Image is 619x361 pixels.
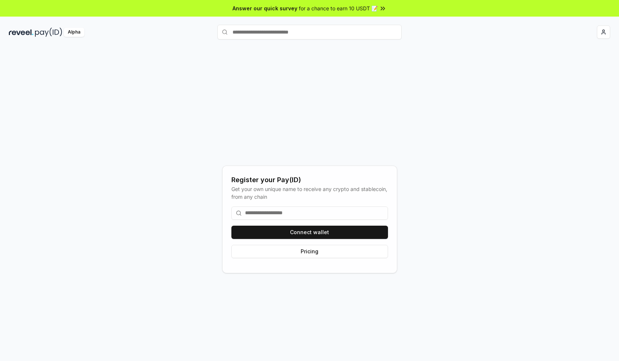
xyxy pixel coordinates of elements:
[35,28,62,37] img: pay_id
[64,28,84,37] div: Alpha
[299,4,378,12] span: for a chance to earn 10 USDT 📝
[232,4,297,12] span: Answer our quick survey
[231,226,388,239] button: Connect wallet
[231,245,388,258] button: Pricing
[231,175,388,185] div: Register your Pay(ID)
[9,28,34,37] img: reveel_dark
[231,185,388,201] div: Get your own unique name to receive any crypto and stablecoin, from any chain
